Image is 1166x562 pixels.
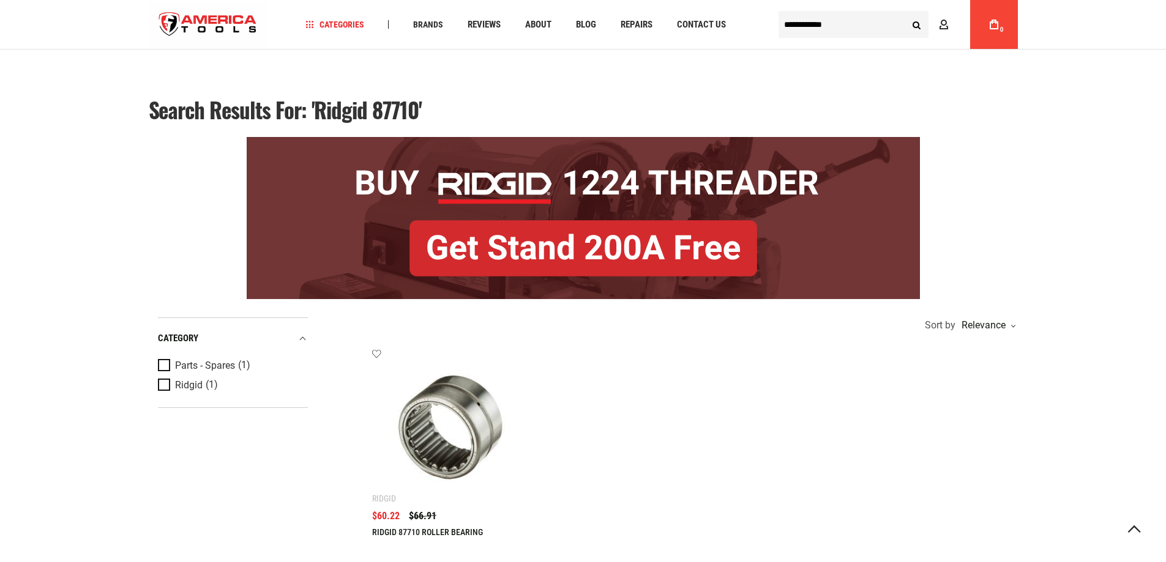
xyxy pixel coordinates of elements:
button: Search [905,13,929,36]
div: Ridgid [372,494,396,503]
img: RIDGID 87710 ROLLER BEARING [384,361,515,491]
span: Brands [413,20,443,29]
img: America Tools [149,2,267,48]
div: Relevance [959,320,1015,330]
span: Categories [305,20,364,29]
span: Contact Us [677,20,726,29]
span: Repairs [621,20,652,29]
a: RIDGID 87710 ROLLER BEARING [372,527,483,537]
span: About [525,20,551,29]
span: $66.91 [409,511,436,521]
a: BOGO: Buy RIDGID® 1224 Threader, Get Stand 200A Free! [247,137,920,146]
a: Brands [408,17,449,33]
a: Blog [570,17,602,33]
a: Parts - Spares (1) [158,359,305,372]
img: BOGO: Buy RIDGID® 1224 Threader, Get Stand 200A Free! [247,137,920,299]
a: Ridgid (1) [158,379,305,392]
a: Contact Us [671,17,731,33]
a: Reviews [462,17,506,33]
span: Blog [576,20,596,29]
span: (1) [238,360,250,371]
span: Sort by [925,320,955,330]
a: Repairs [615,17,658,33]
span: (1) [206,380,218,390]
span: $60.22 [372,511,400,521]
a: Categories [300,17,370,33]
a: store logo [149,2,267,48]
div: category [158,330,308,347]
span: Ridgid [175,380,203,391]
a: About [520,17,557,33]
span: Parts - Spares [175,360,235,371]
span: Reviews [468,20,501,29]
span: 0 [1000,26,1004,33]
span: Search results for: 'ridgid 87710' [149,94,422,125]
div: Product Filters [158,317,308,408]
